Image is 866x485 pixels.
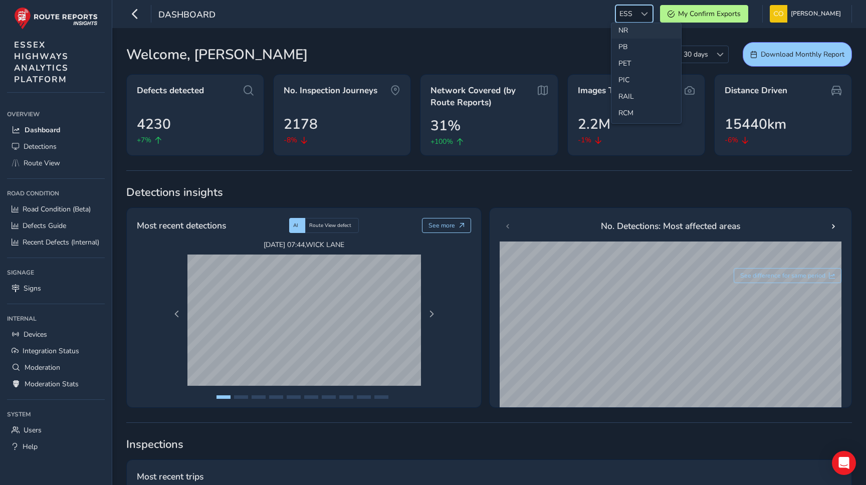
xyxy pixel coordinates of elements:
span: Help [23,442,38,451]
span: No. Inspection Journeys [284,85,377,97]
button: My Confirm Exports [660,5,748,23]
li: RCM [611,105,681,121]
button: [PERSON_NAME] [770,5,844,23]
a: Signs [7,280,105,297]
a: Help [7,438,105,455]
button: Page 3 [252,395,266,399]
span: 31% [430,115,461,136]
button: Page 9 [357,395,371,399]
div: Open Intercom Messenger [832,451,856,475]
button: Next Page [424,307,439,321]
li: PB [611,39,681,55]
span: AI [293,222,298,229]
div: Road Condition [7,186,105,201]
div: Signage [7,265,105,280]
a: Users [7,422,105,438]
span: Road Condition (Beta) [23,204,91,214]
span: Moderation [25,363,60,372]
li: NR [611,22,681,39]
span: Images Taken [578,85,632,97]
button: Download Monthly Report [743,42,852,67]
span: Detections [24,142,57,151]
button: Page 2 [234,395,248,399]
span: +7% [137,135,151,145]
span: 4230 [137,114,171,135]
span: See difference for same period [740,272,825,280]
li: PET [611,55,681,72]
span: No. Detections: Most affected areas [601,219,740,232]
button: Page 7 [322,395,336,399]
span: Route View [24,158,60,168]
li: RAIL [611,88,681,105]
span: See more [428,221,455,229]
span: ESSEX HIGHWAYS ANALYTICS PLATFORM [14,39,69,85]
span: Dashboard [158,9,215,23]
span: Defects detected [137,85,204,97]
button: Previous Page [170,307,184,321]
a: Moderation Stats [7,376,105,392]
div: Route View defect [305,218,359,233]
span: Devices [24,330,47,339]
span: -8% [284,135,297,145]
span: Welcome, [PERSON_NAME] [126,44,308,65]
span: Users [24,425,42,435]
span: Integration Status [23,346,79,356]
span: Signs [24,284,41,293]
a: Devices [7,326,105,343]
a: Route View [7,155,105,171]
div: AI [289,218,305,233]
button: Page 8 [339,395,353,399]
a: Moderation [7,359,105,376]
span: Download Monthly Report [761,50,844,59]
span: 2.2M [578,114,610,135]
img: diamond-layout [770,5,787,23]
span: 15440km [725,114,786,135]
a: Detections [7,138,105,155]
span: Detections insights [126,185,852,200]
span: Most recent trips [137,470,203,483]
button: See more [422,218,472,233]
span: ESS [616,6,636,22]
span: Distance Driven [725,85,787,97]
img: rr logo [14,7,98,30]
li: PIC [611,72,681,88]
span: Last 30 days [665,46,712,63]
span: -1% [578,135,591,145]
button: Page 5 [287,395,301,399]
span: Dashboard [25,125,60,135]
a: Recent Defects (Internal) [7,234,105,251]
li: ROADS [611,121,681,138]
button: Page 1 [216,395,231,399]
a: Dashboard [7,122,105,138]
div: Overview [7,107,105,122]
button: Page 10 [374,395,388,399]
span: Inspections [126,437,852,452]
a: Road Condition (Beta) [7,201,105,217]
span: -6% [725,135,738,145]
div: Internal [7,311,105,326]
span: Route View defect [309,222,351,229]
span: Defects Guide [23,221,66,230]
button: See difference for same period [734,268,842,283]
span: [DATE] 07:44 , WICK LANE [187,240,421,250]
span: 2178 [284,114,318,135]
button: Page 4 [269,395,283,399]
a: Defects Guide [7,217,105,234]
span: Recent Defects (Internal) [23,237,99,247]
div: System [7,407,105,422]
span: My Confirm Exports [678,9,741,19]
span: +100% [430,136,453,147]
a: Integration Status [7,343,105,359]
button: Page 6 [304,395,318,399]
span: Moderation Stats [25,379,79,389]
span: Network Covered (by Route Reports) [430,85,536,108]
span: [PERSON_NAME] [791,5,841,23]
span: Most recent detections [137,219,226,232]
